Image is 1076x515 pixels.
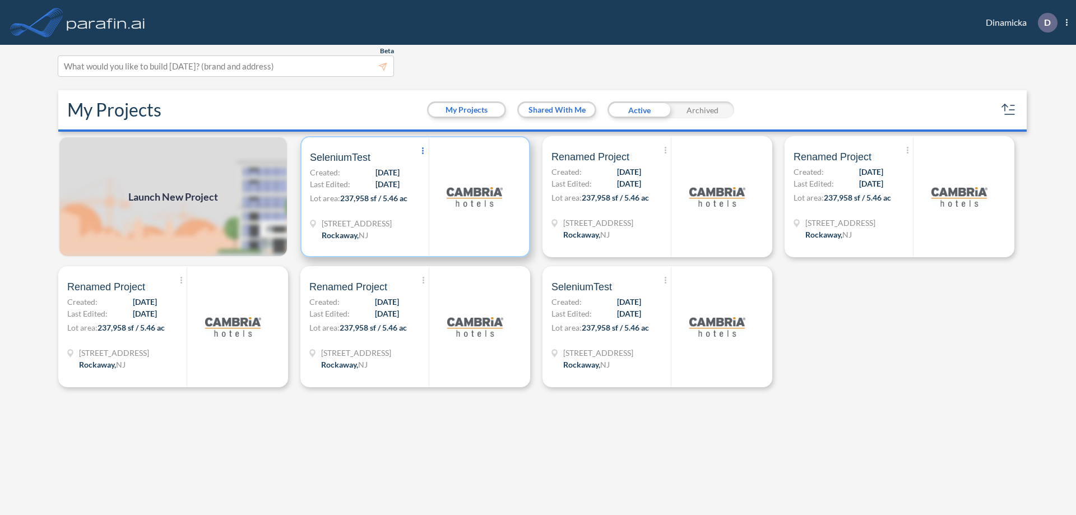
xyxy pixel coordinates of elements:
span: Renamed Project [551,150,629,164]
span: Rockaway , [805,230,842,239]
span: Lot area: [309,323,340,332]
span: NJ [116,360,126,369]
span: Rockaway , [563,360,600,369]
span: Renamed Project [67,280,145,294]
div: Rockaway, NJ [563,229,610,240]
span: Lot area: [794,193,824,202]
span: [DATE] [133,296,157,308]
span: Lot area: [310,193,340,203]
button: My Projects [429,103,504,117]
span: Created: [551,166,582,178]
a: Launch New Project [58,136,288,257]
span: [DATE] [617,296,641,308]
span: Rockaway , [322,230,359,240]
span: Launch New Project [128,189,218,205]
span: [DATE] [859,178,883,189]
div: Rockaway, NJ [563,359,610,370]
img: logo [205,299,261,355]
span: [DATE] [617,166,641,178]
span: Lot area: [67,323,98,332]
span: [DATE] [617,308,641,319]
span: Created: [551,296,582,308]
span: 237,958 sf / 5.46 ac [824,193,891,202]
div: Rockaway, NJ [805,229,852,240]
div: Archived [671,101,734,118]
span: Last Edited: [551,308,592,319]
span: Beta [380,47,394,55]
span: 321 Mt Hope Ave [563,217,633,229]
span: [DATE] [375,178,400,190]
span: Created: [309,296,340,308]
div: Active [607,101,671,118]
span: SeleniumTest [310,151,370,164]
span: 237,958 sf / 5.46 ac [98,323,165,332]
img: logo [689,299,745,355]
span: Created: [794,166,824,178]
img: add [58,136,288,257]
span: [DATE] [375,166,400,178]
span: Lot area: [551,323,582,332]
span: Last Edited: [551,178,592,189]
span: SeleniumTest [551,280,612,294]
span: 237,958 sf / 5.46 ac [582,193,649,202]
span: Last Edited: [309,308,350,319]
span: 321 Mt Hope Ave [805,217,875,229]
span: NJ [600,360,610,369]
span: 237,958 sf / 5.46 ac [582,323,649,332]
span: 237,958 sf / 5.46 ac [340,193,407,203]
span: Renamed Project [794,150,871,164]
span: Rockaway , [79,360,116,369]
span: NJ [358,360,368,369]
span: Last Edited: [794,178,834,189]
span: [DATE] [617,178,641,189]
span: [DATE] [859,166,883,178]
button: Shared With Me [519,103,595,117]
img: logo [931,169,987,225]
span: 321 Mt Hope Ave [322,217,392,229]
span: [DATE] [133,308,157,319]
span: 237,958 sf / 5.46 ac [340,323,407,332]
span: Rockaway , [563,230,600,239]
img: logo [64,11,147,34]
span: Rockaway , [321,360,358,369]
span: NJ [842,230,852,239]
div: Rockaway, NJ [321,359,368,370]
span: [DATE] [375,308,399,319]
div: Rockaway, NJ [322,229,368,241]
img: logo [447,299,503,355]
span: [DATE] [375,296,399,308]
img: logo [689,169,745,225]
span: Created: [310,166,340,178]
h2: My Projects [67,99,161,120]
button: sort [1000,101,1018,119]
span: 321 Mt Hope Ave [563,347,633,359]
p: D [1044,17,1051,27]
div: Dinamicka [969,13,1068,33]
span: NJ [600,230,610,239]
img: logo [447,169,503,225]
span: NJ [359,230,368,240]
span: Last Edited: [310,178,350,190]
span: Lot area: [551,193,582,202]
span: Created: [67,296,98,308]
div: Rockaway, NJ [79,359,126,370]
span: 321 Mt Hope Ave [79,347,149,359]
span: 321 Mt Hope Ave [321,347,391,359]
span: Last Edited: [67,308,108,319]
span: Renamed Project [309,280,387,294]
